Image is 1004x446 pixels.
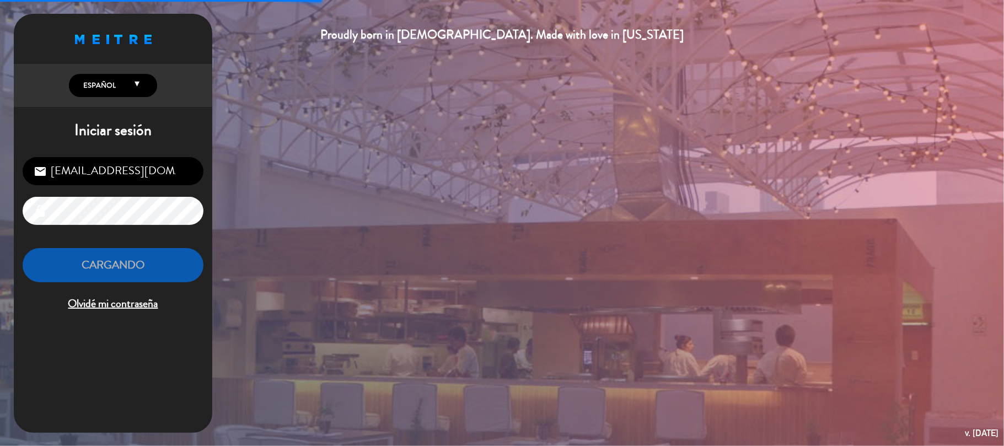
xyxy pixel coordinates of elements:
i: email [34,165,47,178]
span: Olvidé mi contraseña [23,295,203,313]
div: v. [DATE] [965,426,998,440]
i: lock [34,205,47,218]
input: Correo Electrónico [23,157,203,185]
span: Español [80,80,116,91]
h1: Iniciar sesión [14,121,212,140]
button: Cargando [23,248,203,283]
